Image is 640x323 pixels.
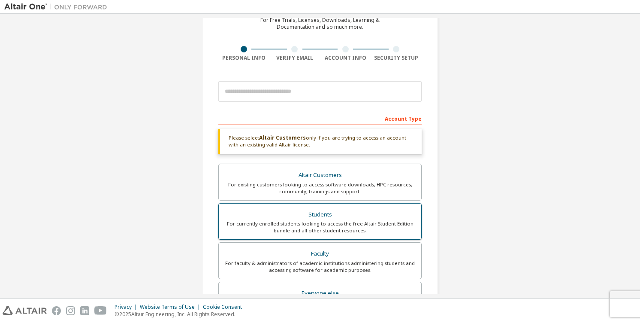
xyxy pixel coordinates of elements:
b: Altair Customers [259,134,306,141]
div: Website Terms of Use [140,304,203,311]
img: linkedin.svg [80,306,89,315]
div: Faculty [224,248,416,260]
img: youtube.svg [94,306,107,315]
div: For existing customers looking to access software downloads, HPC resources, community, trainings ... [224,181,416,195]
div: For Free Trials, Licenses, Downloads, Learning & Documentation and so much more. [260,17,380,30]
div: Cookie Consent [203,304,247,311]
img: altair_logo.svg [3,306,47,315]
div: Altair Customers [224,169,416,181]
p: © 2025 Altair Engineering, Inc. All Rights Reserved. [115,311,247,318]
div: Privacy [115,304,140,311]
div: Students [224,209,416,221]
div: Verify Email [269,55,320,61]
div: Please select only if you are trying to access an account with an existing valid Altair license. [218,129,422,154]
div: Account Info [320,55,371,61]
img: instagram.svg [66,306,75,315]
div: For currently enrolled students looking to access the free Altair Student Edition bundle and all ... [224,220,416,234]
div: For faculty & administrators of academic institutions administering students and accessing softwa... [224,260,416,274]
div: Personal Info [218,55,269,61]
div: Account Type [218,111,422,125]
div: Security Setup [371,55,422,61]
div: Everyone else [224,287,416,299]
img: Altair One [4,3,112,11]
img: facebook.svg [52,306,61,315]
